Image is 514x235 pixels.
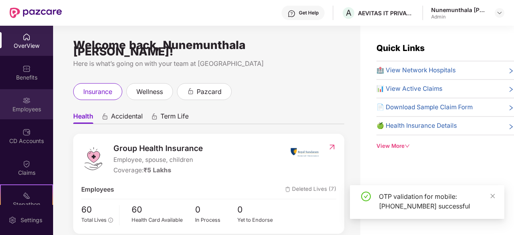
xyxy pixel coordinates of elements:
[73,42,344,55] div: Welcome back, Nunemunthala [PERSON_NAME]!
[73,112,93,124] span: Health
[508,86,514,94] span: right
[431,6,487,14] div: Nunemunthala [PERSON_NAME]
[376,65,456,75] span: 🏥 View Network Hospitals
[358,9,414,17] div: AEVITAS IT PRIVATE LIMITED
[376,43,425,53] span: Quick Links
[160,112,189,124] span: Term Life
[136,87,163,97] span: wellness
[508,67,514,75] span: right
[508,104,514,112] span: right
[508,123,514,131] span: right
[1,200,52,208] div: Stepathon
[237,216,280,224] div: Yet to Endorse
[113,155,203,165] span: Employee, spouse, children
[151,113,158,120] div: animation
[113,142,203,154] span: Group Health Insurance
[113,166,203,175] div: Coverage:
[18,216,45,224] div: Settings
[23,33,31,41] img: svg+xml;base64,PHN2ZyBpZD0iSG9tZSIgeG1sbnM9Imh0dHA6Ly93d3cudzMub3JnLzIwMDAvc3ZnIiB3aWR0aD0iMjAiIG...
[197,87,222,97] span: pazcard
[288,10,296,18] img: svg+xml;base64,PHN2ZyBpZD0iSGVscC0zMngzMiIgeG1sbnM9Imh0dHA6Ly93d3cudzMub3JnLzIwMDAvc3ZnIiB3aWR0aD...
[290,142,320,162] img: insurerIcon
[144,166,171,174] span: ₹5 Lakhs
[187,88,194,95] div: animation
[285,185,336,194] span: Deleted Lives (7)
[108,218,113,222] span: info-circle
[23,65,31,73] img: svg+xml;base64,PHN2ZyBpZD0iQmVuZWZpdHMiIHhtbG5zPSJodHRwOi8vd3d3LnczLm9yZy8yMDAwL3N2ZyIgd2lkdGg9Ij...
[490,193,495,199] span: close
[81,147,105,171] img: logo
[346,8,352,18] span: A
[23,192,31,200] img: svg+xml;base64,PHN2ZyB4bWxucz0iaHR0cDovL3d3dy53My5vcmcvMjAwMC9zdmciIHdpZHRoPSIyMSIgaGVpZ2h0PSIyMC...
[431,14,487,20] div: Admin
[379,192,495,211] div: OTP validation for mobile: [PHONE_NUMBER] successful
[376,142,514,150] div: View More
[285,187,290,192] img: deleteIcon
[23,96,31,104] img: svg+xml;base64,PHN2ZyBpZD0iRW1wbG95ZWVzIiB4bWxucz0iaHR0cDovL3d3dy53My5vcmcvMjAwMC9zdmciIHdpZHRoPS...
[361,192,371,201] span: check-circle
[81,217,107,223] span: Total Lives
[81,185,114,194] span: Employees
[81,203,113,217] span: 60
[111,112,143,124] span: Accidental
[73,59,344,69] div: Here is what’s going on with your team at [GEOGRAPHIC_DATA]
[328,143,336,151] img: RedirectIcon
[376,84,442,94] span: 📊 View Active Claims
[10,8,62,18] img: New Pazcare Logo
[23,128,31,136] img: svg+xml;base64,PHN2ZyBpZD0iQ0RfQWNjb3VudHMiIGRhdGEtbmFtZT0iQ0QgQWNjb3VudHMiIHhtbG5zPSJodHRwOi8vd3...
[195,216,238,224] div: In Process
[195,203,238,217] span: 0
[237,203,280,217] span: 0
[376,121,457,131] span: 🍏 Health Insurance Details
[405,143,410,149] span: down
[23,160,31,168] img: svg+xml;base64,PHN2ZyBpZD0iQ2xhaW0iIHhtbG5zPSJodHRwOi8vd3d3LnczLm9yZy8yMDAwL3N2ZyIgd2lkdGg9IjIwIi...
[8,216,16,224] img: svg+xml;base64,PHN2ZyBpZD0iU2V0dGluZy0yMHgyMCIgeG1sbnM9Imh0dHA6Ly93d3cudzMub3JnLzIwMDAvc3ZnIiB3aW...
[132,216,195,224] div: Health Card Available
[299,10,319,16] div: Get Help
[376,102,473,112] span: 📄 Download Sample Claim Form
[83,87,112,97] span: insurance
[496,10,503,16] img: svg+xml;base64,PHN2ZyBpZD0iRHJvcGRvd24tMzJ4MzIiIHhtbG5zPSJodHRwOi8vd3d3LnczLm9yZy8yMDAwL3N2ZyIgd2...
[101,113,109,120] div: animation
[132,203,195,217] span: 60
